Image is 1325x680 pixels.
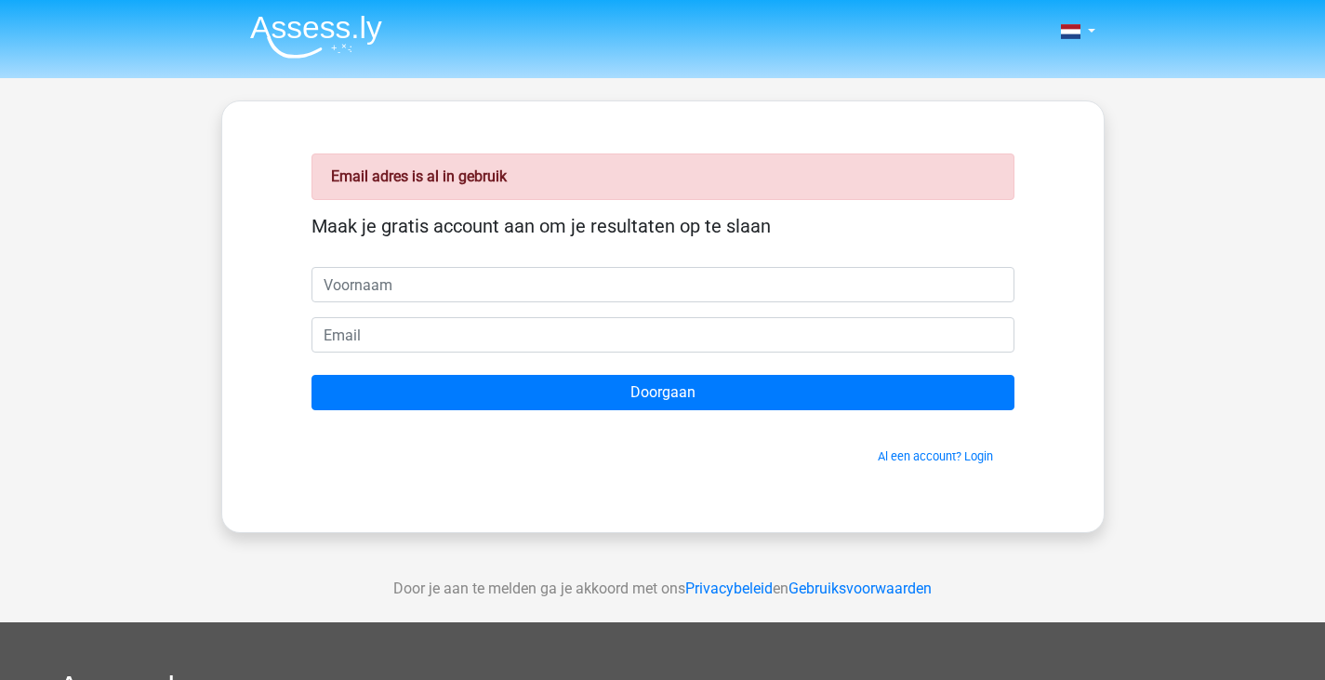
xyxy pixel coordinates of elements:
h5: Maak je gratis account aan om je resultaten op te slaan [311,215,1014,237]
input: Email [311,317,1014,353]
input: Voornaam [311,267,1014,302]
a: Al een account? Login [878,449,993,463]
a: Gebruiksvoorwaarden [788,580,932,597]
input: Doorgaan [311,375,1014,410]
img: Assessly [250,15,382,59]
strong: Email adres is al in gebruik [331,167,507,185]
a: Privacybeleid [685,580,773,597]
